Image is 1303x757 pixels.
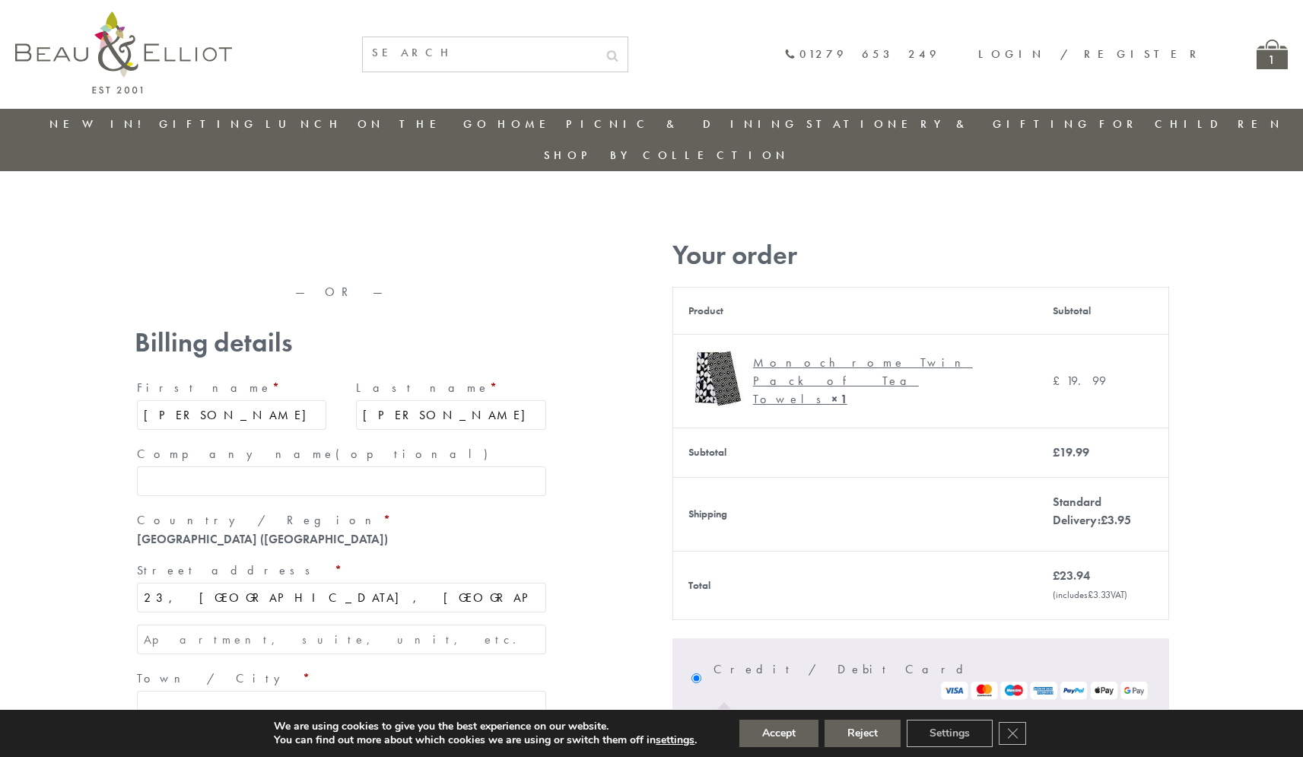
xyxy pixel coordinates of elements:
button: Reject [825,720,901,747]
label: Town / City [137,666,546,691]
strong: [GEOGRAPHIC_DATA] ([GEOGRAPHIC_DATA]) [137,531,388,547]
a: New in! [49,116,151,132]
p: You can find out more about which cookies we are using or switch them off in . [274,733,697,747]
span: (optional) [335,446,497,462]
input: SEARCH [363,37,597,68]
label: Last name [356,376,546,400]
span: £ [1053,444,1060,460]
bdi: 19.99 [1053,373,1106,389]
label: Standard Delivery: [1053,494,1131,528]
th: Subtotal [672,428,1038,477]
th: Product [672,287,1038,334]
th: Shipping [672,477,1038,551]
strong: × 1 [831,391,847,407]
h3: Billing details [135,327,548,358]
div: Monochrome Twin Pack of Tea Towels [753,354,1011,409]
label: First name [137,376,327,400]
input: House number and street name [137,583,546,612]
th: Total [672,551,1038,619]
img: Stripe [940,682,1149,700]
iframe: Secure express checkout frame [132,234,341,270]
bdi: 19.99 [1053,444,1089,460]
h3: Your order [672,240,1169,271]
a: 01279 653 249 [784,48,940,61]
label: Country / Region [137,508,546,533]
a: Shop by collection [544,148,790,163]
label: Company name [137,442,546,466]
a: Monochrome Tea Towels Monochrome Twin Pack of Tea Towels× 1 [688,350,1022,412]
th: Subtotal [1038,287,1168,334]
a: Gifting [159,116,258,132]
p: — OR — [135,285,548,299]
p: We are using cookies to give you the best experience on our website. [274,720,697,733]
bdi: 23.94 [1053,568,1090,584]
a: Home [497,116,558,132]
a: Picnic & Dining [566,116,799,132]
iframe: Secure express checkout frame [342,234,551,240]
a: For Children [1099,116,1284,132]
a: Lunch On The Go [265,116,491,132]
span: 3.33 [1088,588,1111,601]
bdi: 3.95 [1101,512,1131,528]
span: £ [1088,588,1093,601]
span: £ [1101,512,1108,528]
label: Credit / Debit Card [713,657,1149,700]
button: settings [656,733,694,747]
a: 1 [1257,40,1288,69]
span: £ [1053,568,1060,584]
button: Accept [739,720,818,747]
input: Apartment, suite, unit, etc. (optional) [137,625,546,654]
img: logo [15,11,232,94]
a: Stationery & Gifting [806,116,1092,132]
small: (includes VAT) [1053,588,1127,601]
span: £ [1053,373,1066,389]
label: Street address [137,558,546,583]
img: Monochrome Tea Towels [688,350,745,407]
button: Close GDPR Cookie Banner [999,722,1026,745]
a: Login / Register [978,46,1203,62]
button: Settings [907,720,993,747]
